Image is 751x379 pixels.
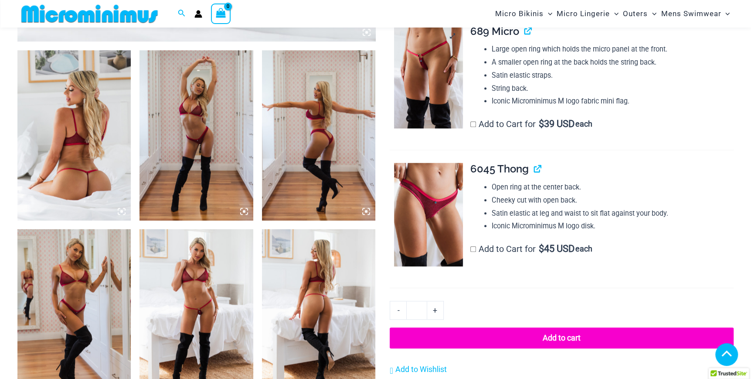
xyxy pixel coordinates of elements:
[495,3,544,25] span: Micro Bikinis
[492,69,734,82] li: Satin elastic straps.
[544,3,552,25] span: Menu Toggle
[492,82,734,95] li: String back.
[394,25,463,129] img: Guilty Pleasures Red 689 Micro
[492,181,734,194] li: Open ring at the center back.
[178,8,186,19] a: Search icon link
[659,3,732,25] a: Mens SwimwearMenu ToggleMenu Toggle
[470,119,592,129] label: Add to Cart for
[610,3,618,25] span: Menu Toggle
[661,3,721,25] span: Mens Swimwear
[492,95,734,108] li: Iconic Microminimus M logo fabric mini flag.
[139,50,253,221] img: Guilty Pleasures Red 1045 Bra 6045 Thong
[18,4,161,24] img: MM SHOP LOGO FLAT
[539,120,574,128] span: 39 USD
[470,25,519,38] span: 689 Micro
[394,163,463,266] img: Guilty Pleasures Red 6045 Thong
[406,301,427,319] input: Product quantity
[721,3,730,25] span: Menu Toggle
[262,50,375,221] img: Guilty Pleasures Red 1045 Bra 6045 Thong
[557,3,610,25] span: Micro Lingerie
[539,118,544,129] span: $
[211,3,231,24] a: View Shopping Cart, empty
[390,301,406,319] a: -
[623,3,648,25] span: Outers
[648,3,656,25] span: Menu Toggle
[17,50,131,221] img: Guilty Pleasures Red 1045 Bra 689 Micro
[492,220,734,233] li: Iconic Microminimus M logo disk.
[575,120,592,128] span: each
[493,3,554,25] a: Micro BikinisMenu ToggleMenu Toggle
[470,121,476,127] input: Add to Cart for$39 USD each
[470,162,529,175] span: 6045 Thong
[492,194,734,207] li: Cheeky cut with open back.
[470,244,592,254] label: Add to Cart for
[492,1,734,26] nav: Site Navigation
[621,3,659,25] a: OutersMenu ToggleMenu Toggle
[194,10,202,18] a: Account icon link
[390,327,734,348] button: Add to cart
[427,301,444,319] a: +
[539,243,544,254] span: $
[470,246,476,252] input: Add to Cart for$45 USD each
[395,365,447,374] span: Add to Wishlist
[539,245,574,253] span: 45 USD
[575,245,592,253] span: each
[390,363,446,376] a: Add to Wishlist
[492,43,734,56] li: Large open ring which holds the micro panel at the front.
[492,207,734,220] li: Satin elastic at leg and waist to sit flat against your body.
[554,3,621,25] a: Micro LingerieMenu ToggleMenu Toggle
[492,56,734,69] li: A smaller open ring at the back holds the string back.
